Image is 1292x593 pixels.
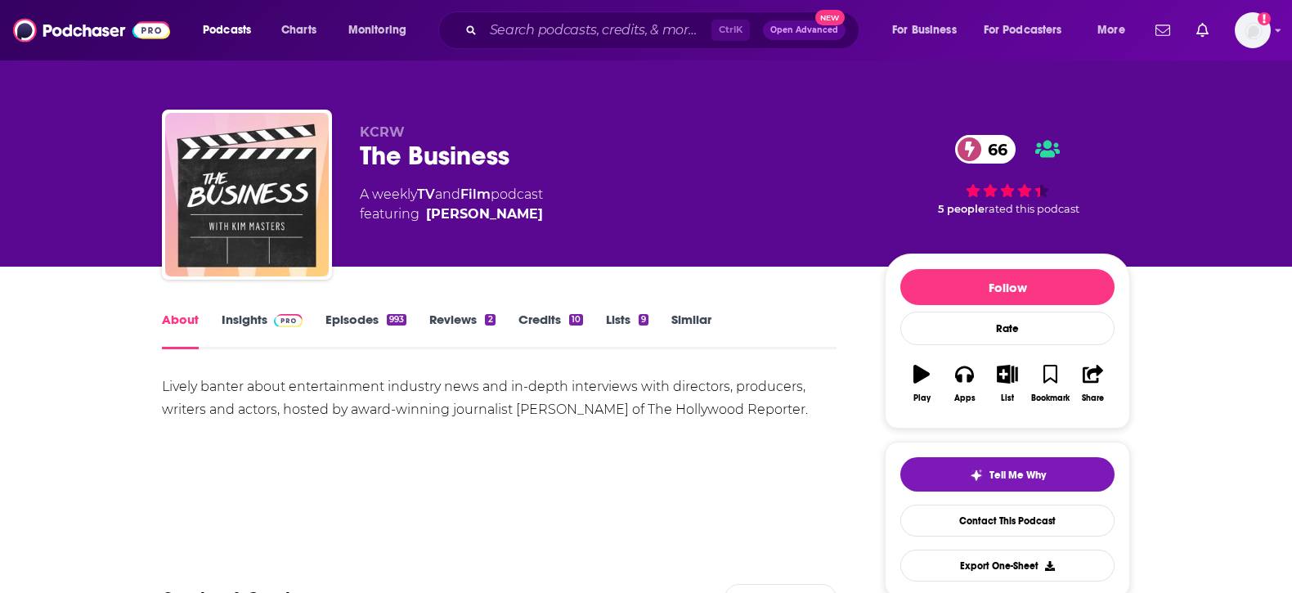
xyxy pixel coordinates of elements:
[763,20,846,40] button: Open AdvancedNew
[1001,393,1014,403] div: List
[900,354,943,413] button: Play
[13,15,170,46] img: Podchaser - Follow, Share and Rate Podcasts
[900,550,1115,582] button: Export One-Sheet
[460,186,491,202] a: Film
[938,203,985,215] span: 5 people
[426,204,543,224] a: Kim Masters
[971,135,1016,164] span: 66
[954,393,976,403] div: Apps
[454,11,875,49] div: Search podcasts, credits, & more...
[1029,354,1071,413] button: Bookmark
[900,269,1115,305] button: Follow
[1258,12,1271,25] svg: Add a profile image
[483,17,711,43] input: Search podcasts, credits, & more...
[770,26,838,34] span: Open Advanced
[1082,393,1104,403] div: Share
[900,457,1115,492] button: tell me why sparkleTell Me Why
[162,375,837,421] div: Lively banter about entertainment industry news and in-depth interviews with directors, producers...
[222,312,303,349] a: InsightsPodchaser Pro
[900,312,1115,345] div: Rate
[881,17,977,43] button: open menu
[274,314,303,327] img: Podchaser Pro
[986,354,1029,413] button: List
[162,312,199,349] a: About
[815,10,845,25] span: New
[1235,12,1271,48] img: User Profile
[885,124,1130,226] div: 66 5 peoplerated this podcast
[360,185,543,224] div: A weekly podcast
[639,314,648,326] div: 9
[989,469,1046,482] span: Tell Me Why
[970,469,983,482] img: tell me why sparkle
[1072,354,1115,413] button: Share
[1235,12,1271,48] span: Logged in as nshort92
[337,17,428,43] button: open menu
[892,19,957,42] span: For Business
[943,354,985,413] button: Apps
[360,204,543,224] span: featuring
[203,19,251,42] span: Podcasts
[606,312,648,349] a: Lists9
[955,135,1016,164] a: 66
[485,314,495,326] div: 2
[1086,17,1146,43] button: open menu
[1149,16,1177,44] a: Show notifications dropdown
[429,312,495,349] a: Reviews2
[1190,16,1215,44] a: Show notifications dropdown
[711,20,750,41] span: Ctrl K
[271,17,326,43] a: Charts
[165,113,329,276] img: The Business
[900,505,1115,537] a: Contact This Podcast
[913,393,931,403] div: Play
[191,17,272,43] button: open menu
[569,314,583,326] div: 10
[984,19,1062,42] span: For Podcasters
[281,19,316,42] span: Charts
[671,312,711,349] a: Similar
[417,186,435,202] a: TV
[518,312,583,349] a: Credits10
[325,312,406,349] a: Episodes993
[1097,19,1125,42] span: More
[435,186,460,202] span: and
[973,17,1086,43] button: open menu
[985,203,1079,215] span: rated this podcast
[1031,393,1070,403] div: Bookmark
[348,19,406,42] span: Monitoring
[1235,12,1271,48] button: Show profile menu
[387,314,406,326] div: 993
[360,124,405,140] span: KCRW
